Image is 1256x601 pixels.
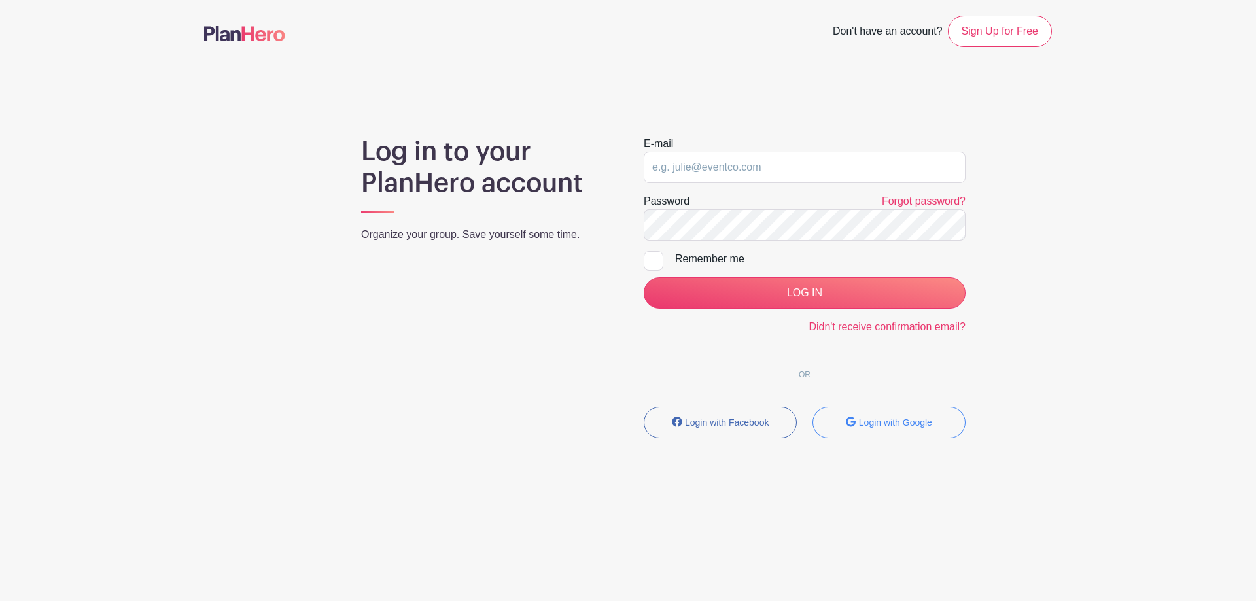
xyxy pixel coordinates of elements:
[204,26,285,41] img: logo-507f7623f17ff9eddc593b1ce0a138ce2505c220e1c5a4e2b4648c50719b7d32.svg
[788,370,821,379] span: OR
[644,152,966,183] input: e.g. julie@eventco.com
[812,407,966,438] button: Login with Google
[948,16,1052,47] a: Sign Up for Free
[675,251,966,267] div: Remember me
[685,417,769,428] small: Login with Facebook
[644,194,689,209] label: Password
[833,18,943,47] span: Don't have an account?
[644,277,966,309] input: LOG IN
[361,136,612,199] h1: Log in to your PlanHero account
[361,227,612,243] p: Organize your group. Save yourself some time.
[644,136,673,152] label: E-mail
[809,321,966,332] a: Didn't receive confirmation email?
[859,417,932,428] small: Login with Google
[882,196,966,207] a: Forgot password?
[644,407,797,438] button: Login with Facebook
